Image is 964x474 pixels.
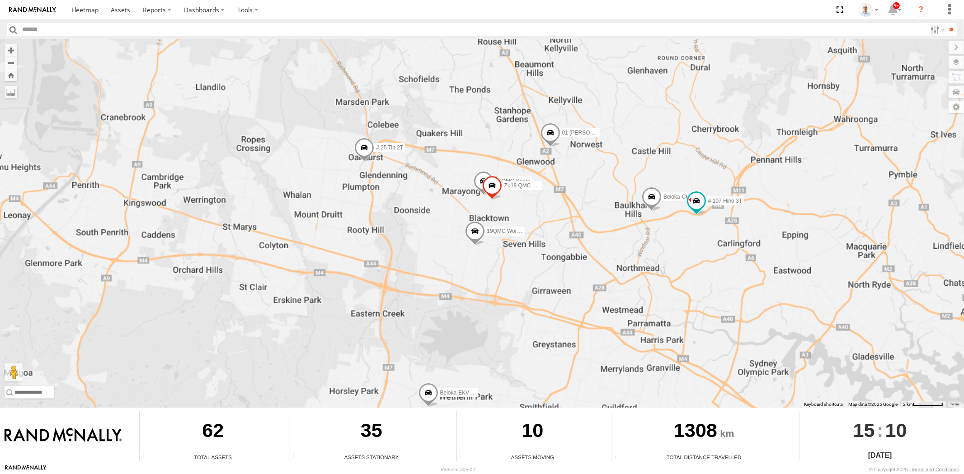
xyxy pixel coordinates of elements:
[804,401,843,408] button: Keyboard shortcuts
[441,467,475,472] div: Version: 305.02
[504,182,557,189] span: Z=18 QMC Written off
[900,401,946,408] button: Map Scale: 2 km per 63 pixels
[927,23,946,36] label: Search Filter Options
[457,454,470,461] div: Total number of assets current in transit.
[856,3,882,17] div: Kurt Byers
[457,411,609,453] div: 10
[140,411,286,453] div: 62
[949,101,964,113] label: Map Settings
[853,411,875,450] span: 15
[869,467,959,472] div: © Copyright 2025 -
[5,44,17,56] button: Zoom in
[911,467,959,472] a: Terms and Conditions
[885,411,907,450] span: 10
[290,411,453,453] div: 35
[612,454,626,461] div: Total distance travelled by all assets within specified date range and applied filters
[140,454,153,461] div: Total number of Enabled Assets
[612,411,796,453] div: 1308
[799,411,961,450] div: :
[5,56,17,69] button: Zoom out
[5,428,122,443] img: Rand McNally
[612,453,796,461] div: Total Distance Travelled
[562,130,614,136] span: 01 [PERSON_NAME]
[290,453,453,461] div: Assets Stationary
[663,194,703,200] span: Beloka-CHV61N
[5,69,17,81] button: Zoom Home
[440,389,479,395] span: Beloka-EKV93V
[708,197,742,204] span: # 107 Hino 3T
[9,7,56,13] img: rand-logo.svg
[376,144,403,150] span: # 25 Tip 2T
[487,228,531,234] span: 19QMC Workshop
[457,453,609,461] div: Assets Moving
[5,86,17,98] label: Measure
[903,402,913,407] span: 2 km
[950,402,960,406] a: Terms
[495,178,530,184] span: 07QMC-Spare
[799,450,961,461] div: [DATE]
[848,402,898,407] span: Map data ©2025 Google
[914,3,928,17] i: ?
[140,453,286,461] div: Total Assets
[5,363,23,381] button: Drag Pegman onto the map to open Street View
[5,465,47,474] a: Visit our Website
[290,454,304,461] div: Total number of assets current stationary.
